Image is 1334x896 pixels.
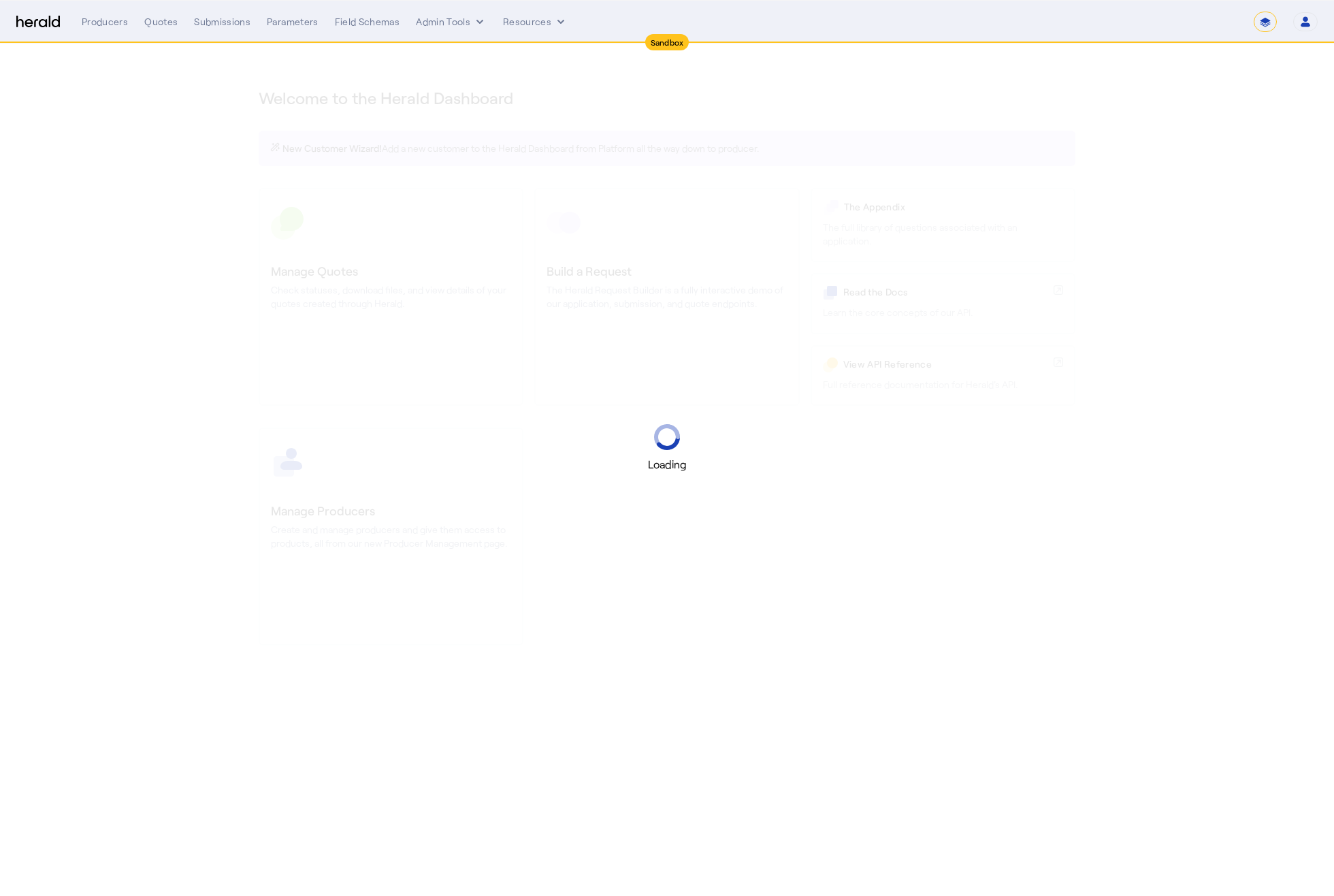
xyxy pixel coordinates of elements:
div: Field Schemas [335,15,400,29]
div: Quotes [144,15,178,29]
button: Resources dropdown menu [503,15,568,29]
img: Herald Logo [16,16,60,29]
div: Parameters [267,15,319,29]
div: Sandbox [645,34,689,50]
div: Submissions [194,15,250,29]
button: internal dropdown menu [416,15,487,29]
div: Producers [82,15,128,29]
